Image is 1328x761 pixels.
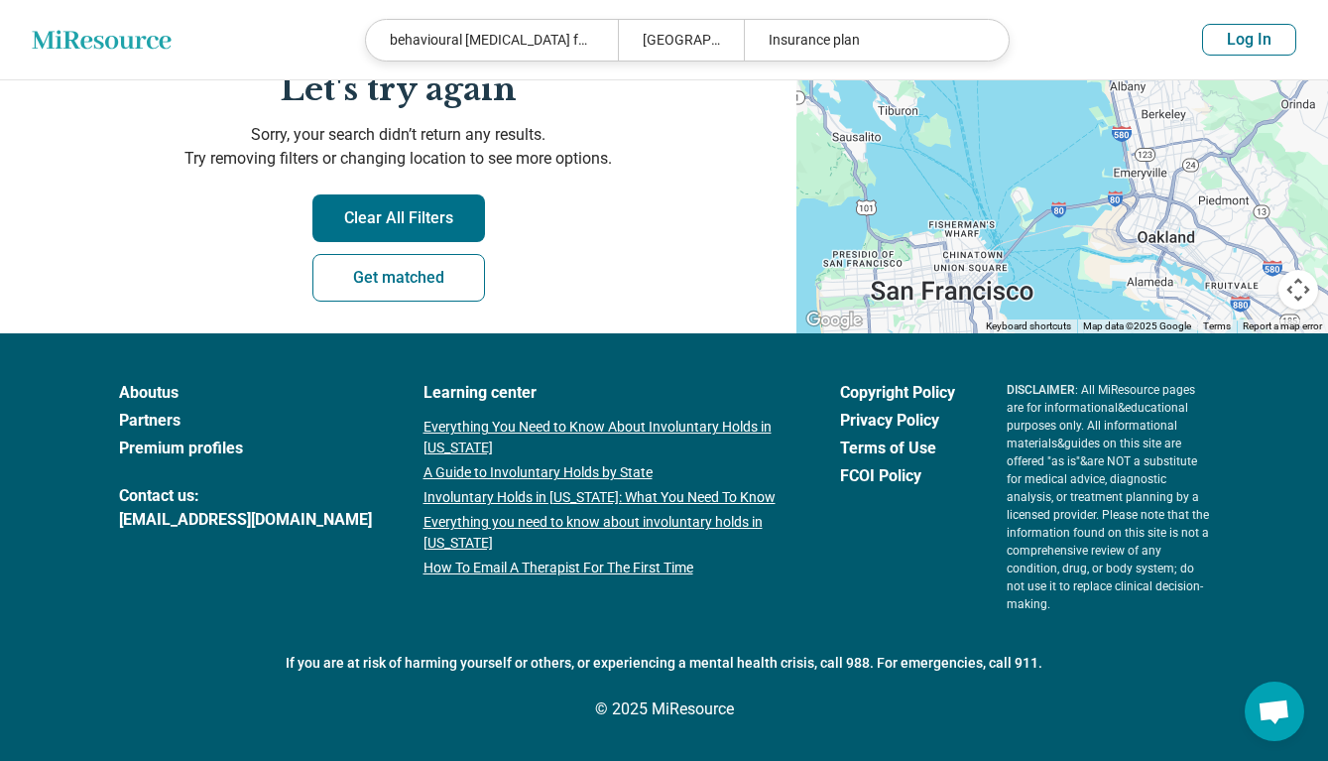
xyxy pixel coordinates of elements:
[1007,383,1075,397] span: DISCLAIMER
[840,437,955,460] a: Terms of Use
[744,20,996,61] div: Insurance plan
[119,409,372,433] a: Partners
[1245,682,1304,741] div: Open chat
[24,123,773,171] p: Sorry, your search didn’t return any results. Try removing filters or changing location to see mo...
[423,558,788,578] a: How To Email A Therapist For The First Time
[119,484,372,508] span: Contact us:
[312,254,485,302] a: Get matched
[840,409,955,433] a: Privacy Policy
[119,508,372,532] a: [EMAIL_ADDRESS][DOMAIN_NAME]
[986,319,1071,333] button: Keyboard shortcuts
[119,698,1210,721] p: © 2025 MiResource
[119,653,1210,674] p: If you are at risk of harming yourself or others, or experiencing a mental health crisis, call 98...
[119,381,372,405] a: Aboutus
[1243,320,1322,331] a: Report a map error
[801,308,867,333] a: Open this area in Google Maps (opens a new window)
[840,381,955,405] a: Copyright Policy
[1202,24,1296,56] button: Log In
[119,437,372,460] a: Premium profiles
[312,194,485,242] button: Clear All Filters
[24,67,773,112] h2: Let's try again
[423,462,788,483] a: A Guide to Involuntary Holds by State
[423,381,788,405] a: Learning center
[1278,270,1318,310] button: Map camera controls
[1007,381,1210,613] p: : All MiResource pages are for informational & educational purposes only. All informational mater...
[423,512,788,554] a: Everything you need to know about involuntary holds in [US_STATE]
[366,20,618,61] div: behavioural [MEDICAL_DATA] for an [DEMOGRAPHIC_DATA]
[618,20,744,61] div: [GEOGRAPHIC_DATA], [GEOGRAPHIC_DATA]
[423,487,788,508] a: Involuntary Holds in [US_STATE]: What You Need To Know
[423,417,788,458] a: Everything You Need to Know About Involuntary Holds in [US_STATE]
[1203,320,1231,331] a: Terms (opens in new tab)
[840,464,955,488] a: FCOI Policy
[1083,320,1191,331] span: Map data ©2025 Google
[801,308,867,333] img: Google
